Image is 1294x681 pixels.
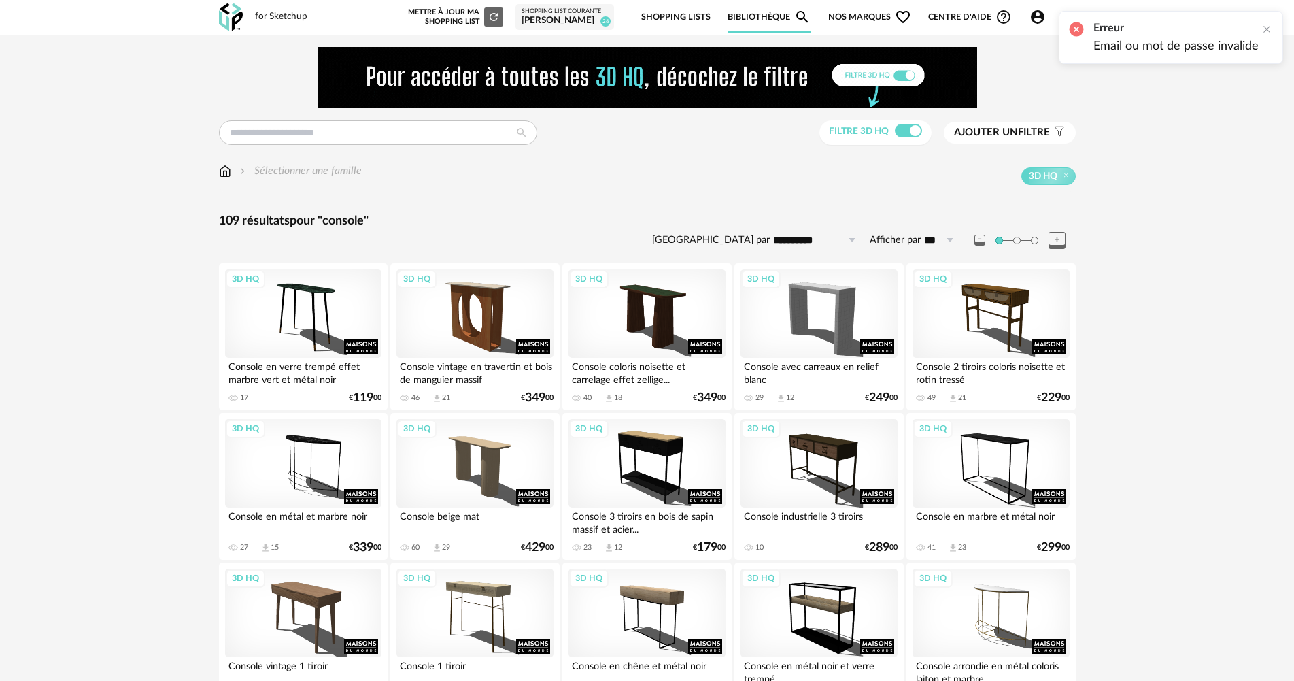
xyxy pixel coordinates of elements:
[828,1,911,33] span: Nos marques
[219,163,231,179] img: svg+xml;base64,PHN2ZyB3aWR0aD0iMTYiIGhlaWdodD0iMTciIHZpZXdCb3g9IjAgMCAxNiAxNyIgZmlsbD0ibm9uZSIgeG...
[219,3,243,31] img: OXP
[522,15,608,27] div: [PERSON_NAME]
[641,1,711,33] a: Shopping Lists
[600,16,611,27] span: 26
[522,7,608,16] div: Shopping List courante
[829,127,889,136] span: Filtre 3D HQ
[1029,170,1057,182] span: 3D HQ
[794,9,811,25] span: Magnify icon
[895,9,911,25] span: Heart Outline icon
[995,9,1012,25] span: Help Circle Outline icon
[318,47,977,108] img: FILTRE%20HQ%20NEW_V1%20(4).gif
[954,126,1050,139] span: filtre
[255,11,307,23] div: for Sketchup
[1061,10,1076,24] img: fr
[954,127,1018,137] span: Ajouter un
[928,9,1012,25] span: Centre d'aideHelp Circle Outline icon
[1093,21,1259,35] h2: Erreur
[1029,9,1046,25] span: Account Circle icon
[237,163,248,179] img: svg+xml;base64,PHN2ZyB3aWR0aD0iMTYiIGhlaWdodD0iMTYiIHZpZXdCb3g9IjAgMCAxNiAxNiIgZmlsbD0ibm9uZSIgeG...
[1029,9,1052,25] span: Account Circle icon
[944,122,1076,144] button: Ajouter unfiltre Filter icon
[1093,39,1259,54] li: Email ou mot de passe invalide
[522,7,608,27] a: Shopping List courante [PERSON_NAME] 26
[728,1,811,33] a: BibliothèqueMagnify icon
[1050,126,1066,139] span: Filter icon
[488,13,500,20] span: Refresh icon
[405,7,503,27] div: Mettre à jour ma Shopping List
[237,163,362,179] div: Sélectionner une famille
